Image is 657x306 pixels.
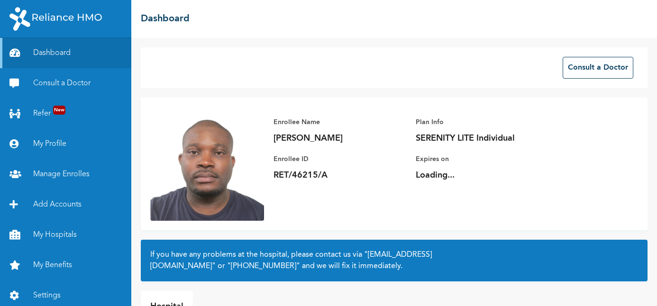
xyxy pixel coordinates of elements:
[274,170,406,181] p: RET/46215/A
[274,117,406,128] p: Enrollee Name
[141,12,190,26] h2: Dashboard
[416,133,548,144] p: SERENITY LITE Individual
[416,153,548,165] p: Expires on
[53,106,65,115] span: New
[150,107,264,221] img: Enrollee
[274,133,406,144] p: [PERSON_NAME]
[416,117,548,128] p: Plan Info
[150,249,638,272] h2: If you have any problems at the hospital, please contact us via or and we will fix it immediately.
[416,170,548,181] p: Loading...
[274,153,406,165] p: Enrollee ID
[563,57,633,79] button: Consult a Doctor
[9,7,102,31] img: RelianceHMO's Logo
[227,262,300,270] a: "[PHONE_NUMBER]"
